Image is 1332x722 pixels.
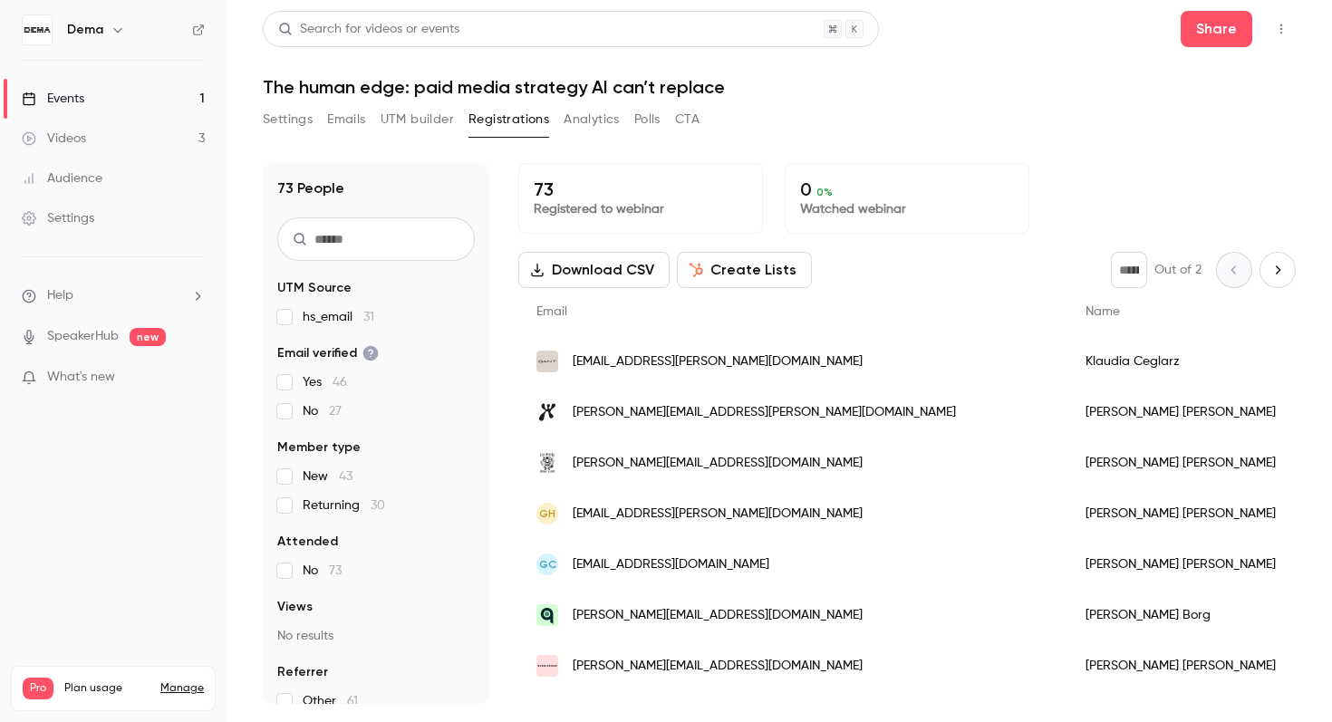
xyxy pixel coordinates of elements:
[573,505,863,524] span: [EMAIL_ADDRESS][PERSON_NAME][DOMAIN_NAME]
[277,438,361,457] span: Member type
[329,564,342,577] span: 73
[1154,261,1202,279] p: Out of 2
[381,105,454,134] button: UTM builder
[1067,387,1297,438] div: [PERSON_NAME] [PERSON_NAME]
[67,21,103,39] h6: Dema
[1260,252,1296,288] button: Next page
[800,200,1014,218] p: Watched webinar
[22,209,94,227] div: Settings
[47,368,115,387] span: What's new
[468,105,549,134] button: Registrations
[816,186,833,198] span: 0 %
[1067,336,1297,387] div: Klaudia Ceglarz
[536,452,558,474] img: bbcicecream.eu
[277,279,352,297] span: UTM Source
[130,328,166,346] span: new
[327,105,365,134] button: Emails
[303,308,374,326] span: hs_email
[518,252,670,288] button: Download CSV
[339,470,352,483] span: 43
[536,401,558,423] img: houdinisportswear.com
[263,76,1296,98] h1: The human edge: paid media strategy AI can’t replace
[23,678,53,699] span: Pro
[573,403,956,422] span: [PERSON_NAME][EMAIL_ADDRESS][PERSON_NAME][DOMAIN_NAME]
[277,344,379,362] span: Email verified
[277,279,475,710] section: facet-groups
[536,655,558,677] img: bubbleroom.com
[278,20,459,39] div: Search for videos or events
[536,305,567,318] span: Email
[329,405,342,418] span: 27
[1181,11,1252,47] button: Share
[573,555,769,574] span: [EMAIL_ADDRESS][DOMAIN_NAME]
[303,692,358,710] span: Other
[47,286,73,305] span: Help
[263,105,313,134] button: Settings
[22,286,205,305] li: help-dropdown-opener
[1067,539,1297,590] div: [PERSON_NAME] [PERSON_NAME]
[183,370,205,386] iframe: Noticeable Trigger
[22,169,102,188] div: Audience
[1067,488,1297,539] div: [PERSON_NAME] [PERSON_NAME]
[47,327,119,346] a: SpeakerHub
[573,606,863,625] span: [PERSON_NAME][EMAIL_ADDRESS][DOMAIN_NAME]
[303,496,385,515] span: Returning
[573,352,863,371] span: [EMAIL_ADDRESS][PERSON_NAME][DOMAIN_NAME]
[303,562,342,580] span: No
[536,604,558,626] img: qred.com
[539,505,555,522] span: GH
[333,376,347,389] span: 46
[539,556,556,573] span: GC
[303,402,342,420] span: No
[347,695,358,708] span: 61
[677,252,812,288] button: Create Lists
[277,178,344,199] h1: 73 People
[277,627,475,645] p: No results
[23,15,52,44] img: Dema
[277,598,313,616] span: Views
[1067,438,1297,488] div: [PERSON_NAME] [PERSON_NAME]
[573,454,863,473] span: [PERSON_NAME][EMAIL_ADDRESS][DOMAIN_NAME]
[564,105,620,134] button: Analytics
[277,533,338,551] span: Attended
[536,351,558,372] img: gant.com
[303,467,352,486] span: New
[800,178,1014,200] p: 0
[675,105,700,134] button: CTA
[534,178,748,200] p: 73
[534,200,748,218] p: Registered to webinar
[64,681,150,696] span: Plan usage
[303,373,347,391] span: Yes
[363,311,374,323] span: 31
[634,105,661,134] button: Polls
[22,130,86,148] div: Videos
[1067,590,1297,640] div: [PERSON_NAME] Borg
[1086,305,1120,318] span: Name
[371,499,385,512] span: 30
[160,681,204,696] a: Manage
[1067,640,1297,691] div: [PERSON_NAME] [PERSON_NAME]
[573,657,863,676] span: [PERSON_NAME][EMAIL_ADDRESS][DOMAIN_NAME]
[22,90,84,108] div: Events
[277,663,328,681] span: Referrer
